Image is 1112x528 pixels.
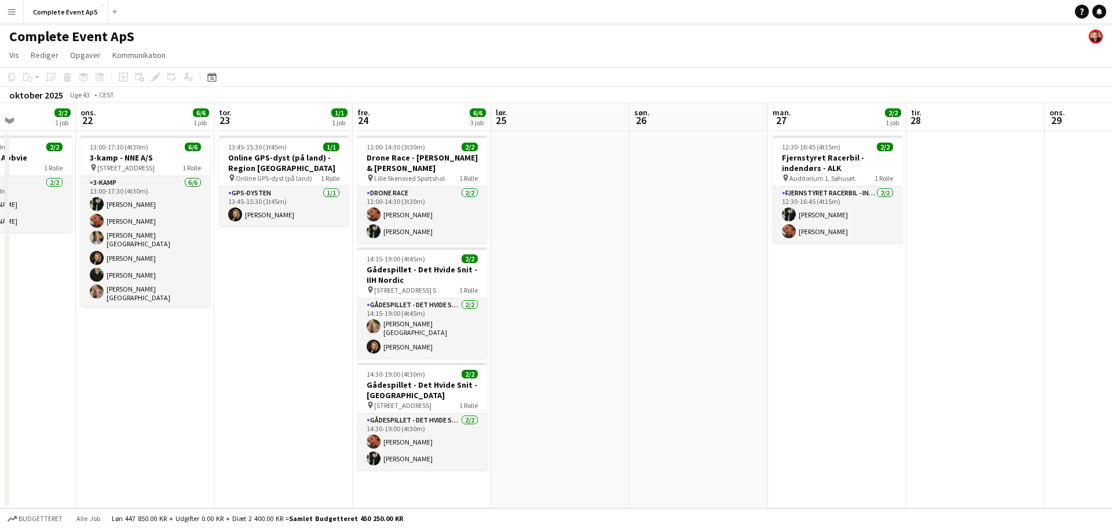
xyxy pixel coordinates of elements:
[74,514,102,523] span: Alle job
[1089,30,1103,43] app-user-avatar: Christian Brøckner
[9,50,19,60] span: Vis
[9,89,63,101] div: oktober 2025
[112,50,166,60] span: Kommunikation
[112,514,403,523] div: Løn 447 850.00 KR + Udgifter 0.00 KR + Diæt 2 400.00 KR =
[99,90,114,99] div: CEST
[9,28,134,45] h1: Complete Event ApS
[289,514,403,523] span: Samlet budgetteret 450 250.00 KR
[31,50,58,60] span: Rediger
[108,48,170,63] a: Kommunikation
[5,48,24,63] a: Vis
[65,90,94,99] span: Uge 43
[70,50,101,60] span: Opgaver
[19,515,63,523] span: Budgetteret
[65,48,105,63] a: Opgaver
[24,1,108,23] button: Complete Event ApS
[26,48,63,63] a: Rediger
[6,512,64,525] button: Budgetteret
